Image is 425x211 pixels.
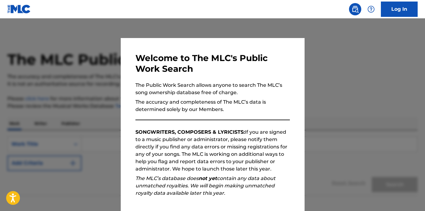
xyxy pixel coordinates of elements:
[135,175,275,196] em: The MLC’s database does contain any data about unmatched royalties. We will begin making unmatche...
[7,5,31,13] img: MLC Logo
[365,3,377,15] div: Help
[135,98,290,113] p: The accuracy and completeness of The MLC’s data is determined solely by our Members.
[199,175,217,181] strong: not yet
[135,129,290,173] p: If you are signed to a music publisher or administrator, please notify them directly if you find ...
[135,82,290,96] p: The Public Work Search allows anyone to search The MLC’s song ownership database free of charge.
[351,6,359,13] img: search
[135,53,290,74] h3: Welcome to The MLC's Public Work Search
[381,2,418,17] a: Log In
[135,129,245,135] strong: SONGWRITERS, COMPOSERS & LYRICISTS:
[349,3,361,15] a: Public Search
[367,6,375,13] img: help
